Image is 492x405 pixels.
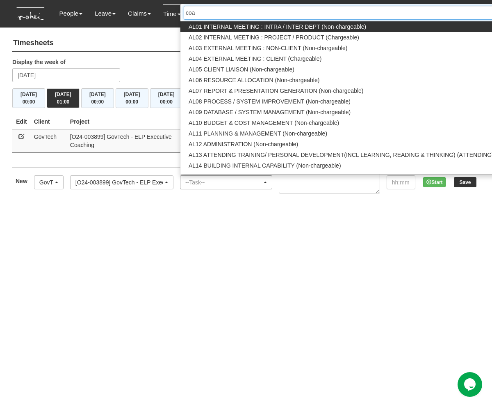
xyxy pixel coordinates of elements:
[160,99,173,105] span: 00:00
[163,4,181,23] a: Time
[34,175,64,189] button: GovTech
[31,129,67,152] td: GovTech
[67,129,177,152] td: [O24-003899] GovTech - ELP Executive Coaching
[189,87,364,95] span: AL07 REPORT & PRESENTATION GENERATION (Non-chargeable)
[128,4,151,23] a: Claims
[189,55,321,63] span: AL04 EXTERNAL MEETING : CLIENT (Chargeable)
[116,88,148,108] button: [DATE]00:00
[189,76,320,84] span: AL06 RESOURCE ALLOCATION (Non-chargeable)
[91,99,104,105] span: 00:00
[423,177,446,187] button: Start
[16,177,27,185] label: New
[177,129,276,152] td: PR09 COACHING DELIVERY (Chargeable)
[75,178,163,186] div: [O24-003899] GovTech - ELP Executive Coaching
[57,99,70,105] span: 01:00
[189,172,319,180] span: AL15 PARTNER MANAGEMENT (Non-chargeable)
[454,177,476,187] input: Save
[185,178,262,186] div: --Task--
[189,108,351,116] span: AL09 DATABASE / SYSTEM MANAGEMENT (Non-chargeable)
[95,4,116,23] a: Leave
[12,88,480,108] div: Timesheet Week Summary
[12,114,31,129] th: Edit
[387,175,415,189] input: hh:mm
[177,114,276,129] th: Project Task
[189,33,359,41] span: AL02 INTERNAL MEETING : PROJECT / PRODUCT (Chargeable)
[189,140,298,148] span: AL12 ADMINISTRATION (Non-chargeable)
[31,114,67,129] th: Client
[12,88,45,108] button: [DATE]00:00
[67,114,177,129] th: Project
[12,35,480,52] h4: Timesheets
[150,88,183,108] button: [DATE]00:00
[81,88,114,108] button: [DATE]00:00
[458,372,484,397] iframe: chat widget
[59,4,82,23] a: People
[189,65,294,74] span: AL05 CLIENT LIAISON (Non-chargeable)
[189,23,366,31] span: AL01 INTERNAL MEETING : INTRA / INTER DEPT (Non-chargeable)
[70,175,173,189] button: [O24-003899] GovTech - ELP Executive Coaching
[189,119,339,127] span: AL10 BUDGET & COST MANAGEMENT (Non-chargeable)
[47,88,80,108] button: [DATE]01:00
[189,97,351,106] span: AL08 PROCESS / SYSTEM IMPROVEMENT (Non-chargeable)
[23,99,35,105] span: 00:00
[125,99,138,105] span: 00:00
[12,58,66,66] label: Display the week of
[39,178,53,186] div: GovTech
[180,175,273,189] button: --Task--
[189,129,327,138] span: AL11 PLANNING & MANAGEMENT (Non-chargeable)
[189,161,341,170] span: AL14 BUILDING INTERNAL CAPABILITY (Non-chargeable)
[189,44,347,52] span: AL03 EXTERNAL MEETING : NON-CLIENT (Non-chargeable)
